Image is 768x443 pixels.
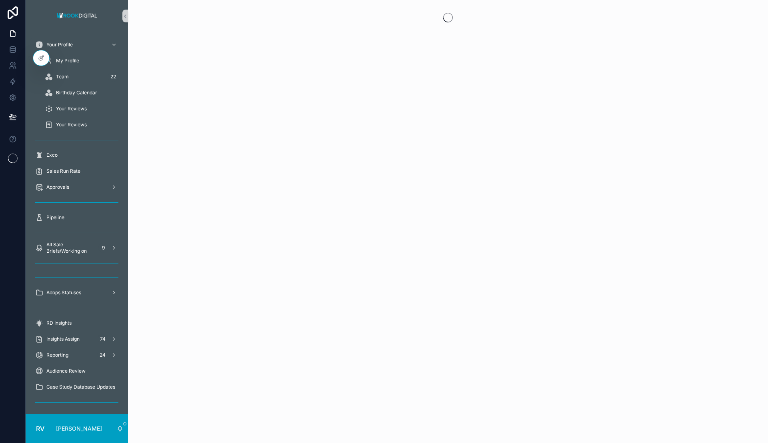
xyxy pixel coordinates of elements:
[40,118,123,132] a: Your Reviews
[46,320,72,326] span: RD Insights
[46,152,58,158] span: Exco
[56,106,87,112] span: Your Reviews
[98,243,108,253] div: 9
[46,384,115,390] span: Case Study Database Updates
[30,180,123,194] a: Approvals
[108,72,118,82] div: 22
[30,148,123,162] a: Exco
[56,90,97,96] span: Birthday Calendar
[40,86,123,100] a: Birthday Calendar
[98,334,108,344] div: 74
[56,74,69,80] span: Team
[30,316,123,330] a: RD Insights
[97,350,108,360] div: 24
[46,241,95,254] span: All Sale Briefs/Working on
[46,352,68,358] span: Reporting
[30,241,123,255] a: All Sale Briefs/Working on9
[30,164,123,178] a: Sales Run Rate
[30,364,123,378] a: Audience Review
[46,368,86,374] span: Audience Review
[36,424,44,433] span: RV
[26,32,128,414] div: scrollable content
[46,42,73,48] span: Your Profile
[40,70,123,84] a: Team22
[40,54,123,68] a: My Profile
[56,122,87,128] span: Your Reviews
[30,332,123,346] a: Insights Assign74
[30,210,123,225] a: Pipeline
[40,102,123,116] a: Your Reviews
[30,38,123,52] a: Your Profile
[46,168,80,174] span: Sales Run Rate
[56,425,102,433] p: [PERSON_NAME]
[46,184,69,190] span: Approvals
[56,58,79,64] span: My Profile
[46,336,80,342] span: Insights Assign
[46,289,81,296] span: Adops Statuses
[30,380,123,394] a: Case Study Database Updates
[46,214,64,221] span: Pipeline
[54,10,100,22] img: App logo
[30,348,123,362] a: Reporting24
[30,285,123,300] a: Adops Statuses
